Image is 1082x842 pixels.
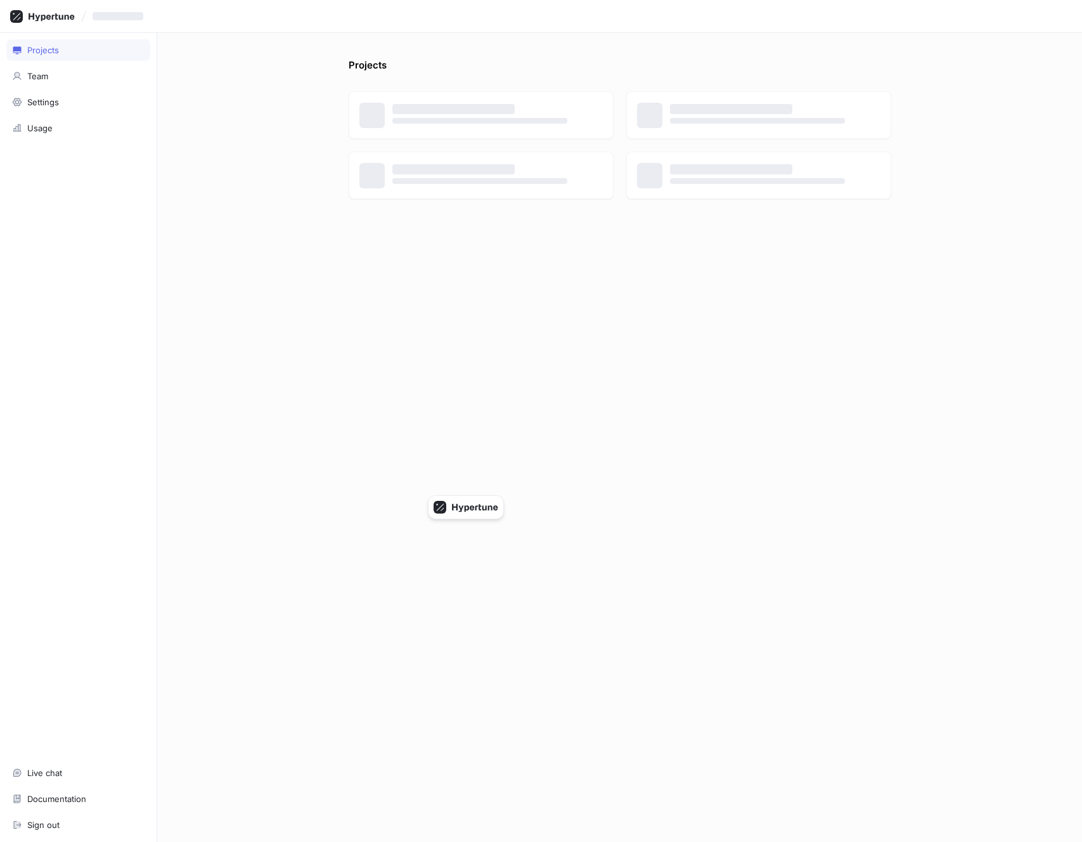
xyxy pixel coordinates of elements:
[670,104,793,114] span: ‌
[392,178,568,184] span: ‌
[349,58,387,79] p: Projects
[27,123,53,133] div: Usage
[27,97,59,107] div: Settings
[670,178,846,184] span: ‌
[6,788,150,810] a: Documentation
[6,65,150,87] a: Team
[27,71,48,81] div: Team
[392,104,515,114] span: ‌
[27,794,86,804] div: Documentation
[6,91,150,113] a: Settings
[670,164,793,174] span: ‌
[670,118,846,124] span: ‌
[27,768,62,778] div: Live chat
[87,6,153,27] button: ‌
[93,12,143,20] span: ‌
[27,45,59,55] div: Projects
[27,820,60,830] div: Sign out
[6,117,150,139] a: Usage
[6,39,150,61] a: Projects
[392,164,515,174] span: ‌
[392,118,568,124] span: ‌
